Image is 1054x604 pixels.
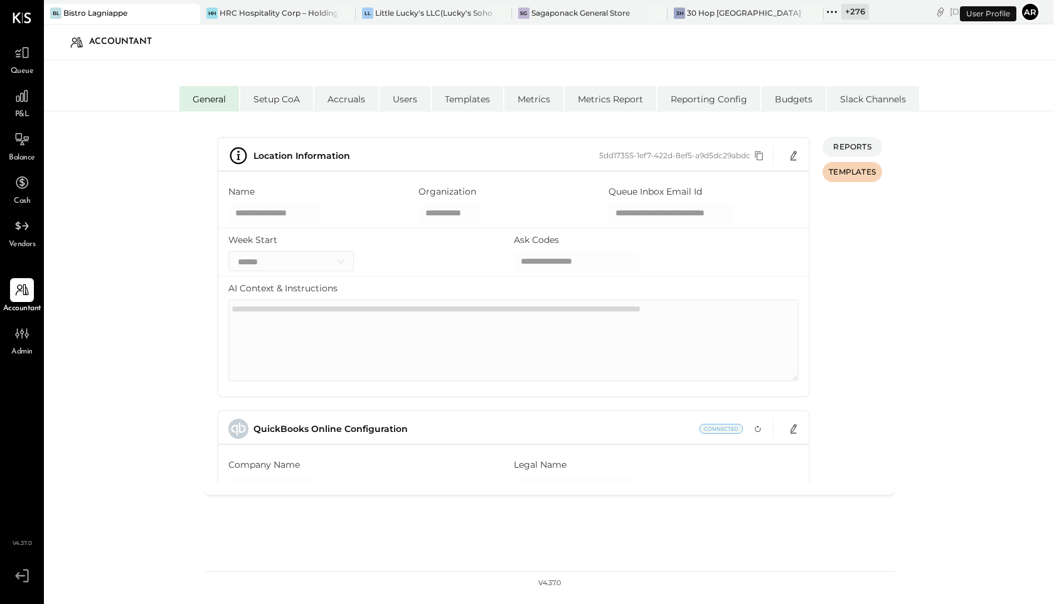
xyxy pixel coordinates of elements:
span: Vendors [9,239,36,251]
div: BL [50,8,61,19]
label: Name [228,185,255,198]
a: Cash [1,171,43,207]
div: SG [518,8,530,19]
a: Queue [1,41,43,77]
div: + 276 [841,4,869,19]
div: v 4.37.0 [538,578,561,588]
button: Copy id [750,150,768,162]
li: Metrics Report [565,86,656,111]
span: TEMPLATES [829,166,876,177]
label: AI Context & Instructions [228,282,338,294]
span: QuickBooks Online Configuration [253,423,408,434]
span: Queue [11,66,34,77]
div: LL [362,8,373,19]
div: HRC Hospitality Corp – Holding Company [220,8,338,18]
span: P&L [15,109,29,121]
span: Admin [11,347,33,358]
li: Reporting Config [657,86,760,111]
a: P&L [1,84,43,121]
li: Metrics [504,86,563,111]
div: Little Lucky's LLC(Lucky's Soho) [375,8,493,18]
span: Cash [14,196,30,207]
span: Accountant [3,303,41,315]
div: 5dd17355-1ef7-422d-8ef5-a9d5dc29abdc [599,150,768,162]
li: Budgets [762,86,826,111]
span: REPORTS [833,141,871,152]
span: Location Information [253,150,350,161]
button: TEMPLATES [822,162,882,182]
li: Accruals [314,86,378,111]
li: Templates [432,86,503,111]
label: Company Name [228,458,300,471]
label: Ask Codes [514,234,559,246]
div: Sagaponack General Store [531,8,630,18]
li: General [179,86,239,111]
button: REPORTS [822,137,882,157]
div: copy link [934,5,947,18]
label: Legal Name [514,458,567,471]
a: Balance [1,127,43,164]
span: Balance [9,153,35,164]
div: Accountant [89,32,164,52]
label: Queue Inbox Email Id [609,185,702,198]
li: Users [380,86,430,111]
span: Current Status: Connected [700,424,743,434]
a: Accountant [1,278,43,315]
a: Vendors [1,214,43,251]
div: [DATE] [950,6,1017,18]
label: Organization [418,185,476,198]
div: 3H [674,8,685,19]
li: Setup CoA [240,86,313,111]
div: Bistro Lagniappe [63,8,127,18]
a: Admin [1,321,43,358]
li: Slack Channels [827,86,919,111]
div: HH [206,8,218,19]
div: 30 Hop [GEOGRAPHIC_DATA] [687,8,801,18]
label: Week Start [228,234,277,246]
button: Ar [1020,2,1040,22]
div: User Profile [960,6,1016,21]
